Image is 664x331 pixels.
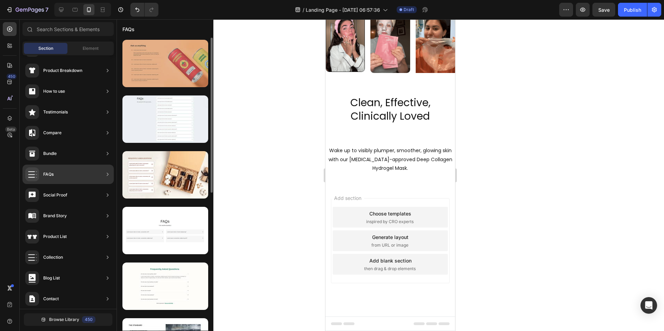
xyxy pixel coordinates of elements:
button: Browse Library450 [24,313,112,326]
div: Publish [624,6,641,13]
span: Section [38,45,53,52]
div: Choose templates [44,191,86,198]
div: 450 [82,316,95,323]
button: 7 [3,3,52,17]
div: 450 [7,74,17,79]
div: Product Breakdown [43,67,82,74]
button: Publish [618,3,647,17]
div: Blog List [43,275,60,282]
div: How to use [43,88,65,95]
span: inspired by CRO experts [41,199,88,205]
div: Social Proof [43,192,67,199]
span: / [303,6,304,13]
div: Add blank section [44,238,86,245]
p: Clean, Effective, Clinically Loved [1,76,129,103]
div: Bundle [43,150,57,157]
span: Add section [6,175,39,182]
button: Save [592,3,615,17]
div: Brand Story [43,212,67,219]
iframe: Design area [325,19,455,331]
span: Save [598,7,610,13]
div: Collection [43,254,63,261]
span: Landing Page - [DATE] 06:57:36 [306,6,380,13]
div: Compare [43,129,62,136]
div: Contact [43,295,59,302]
span: then drag & drop elements [39,246,90,252]
span: from URL or image [46,223,83,229]
div: Testimonials [43,109,68,116]
input: Search Sections & Elements [22,22,114,36]
span: Browse Library [49,316,79,323]
span: Element [83,45,99,52]
p: 7 [45,6,48,14]
div: Undo/Redo [130,3,158,17]
div: Open Intercom Messenger [640,297,657,314]
div: Generate layout [47,214,83,221]
div: Beta [5,127,17,132]
p: Wake up to visibly plumper, smoother, glowing skin with our [MEDICAL_DATA]-approved Deep Collagen... [1,127,129,153]
div: Product List [43,233,67,240]
span: Draft [404,7,414,13]
div: FAQs [43,171,54,178]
